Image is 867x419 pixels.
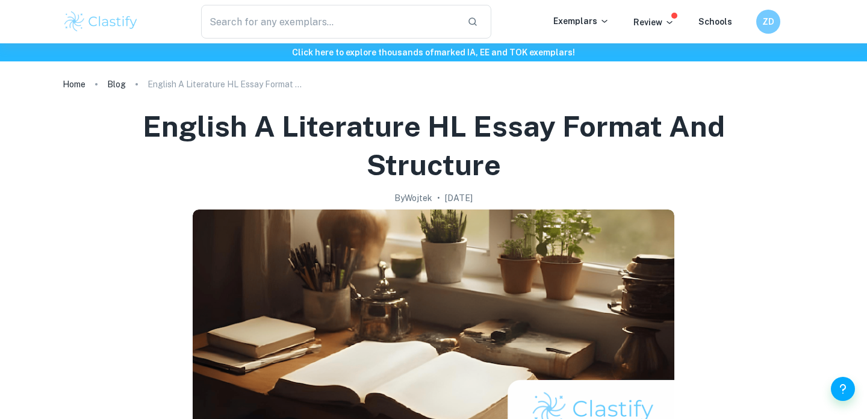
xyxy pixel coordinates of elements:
[437,191,440,205] p: •
[2,46,865,59] h6: Click here to explore thousands of marked IA, EE and TOK exemplars !
[762,15,775,28] h6: ZD
[107,76,126,93] a: Blog
[698,17,732,26] a: Schools
[633,16,674,29] p: Review
[445,191,473,205] h2: [DATE]
[148,78,304,91] p: English A Literature HL Essay Format and Structure
[77,107,790,184] h1: English A Literature HL Essay Format and Structure
[553,14,609,28] p: Exemplars
[394,191,432,205] h2: By Wojtek
[201,5,458,39] input: Search for any exemplars...
[63,76,85,93] a: Home
[63,10,139,34] img: Clastify logo
[756,10,780,34] button: ZD
[831,377,855,401] button: Help and Feedback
